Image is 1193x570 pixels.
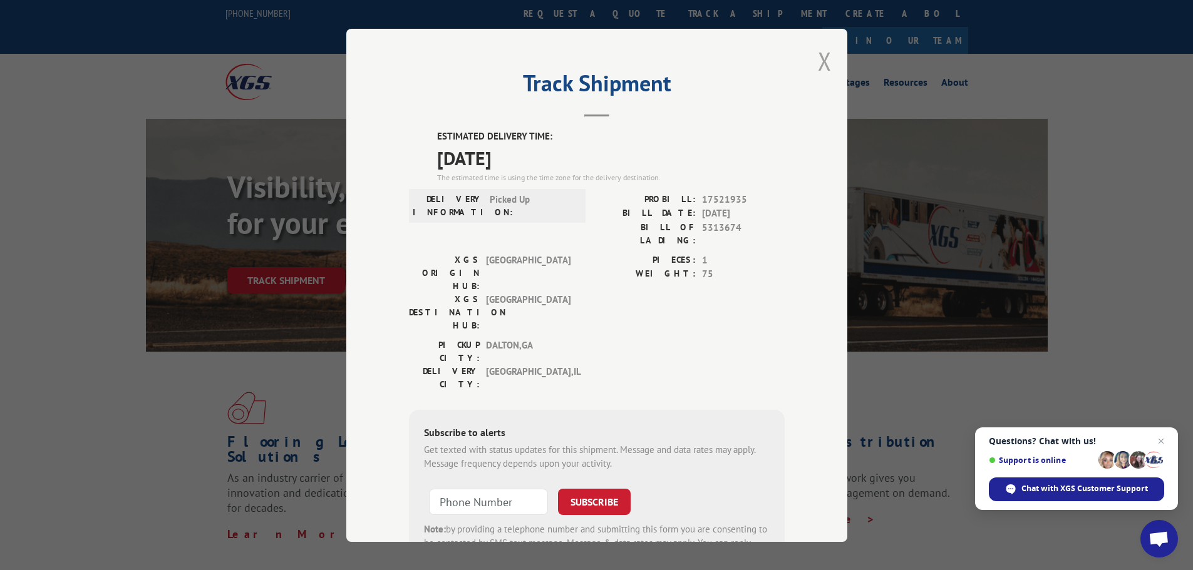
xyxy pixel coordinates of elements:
[424,442,770,471] div: Get texted with status updates for this shipment. Message and data rates may apply. Message frequ...
[597,192,696,206] label: PROBILL:
[437,143,785,171] span: [DATE]
[409,74,785,98] h2: Track Shipment
[558,488,631,514] button: SUBSCRIBE
[1021,483,1148,494] span: Chat with XGS Customer Support
[702,267,785,282] span: 75
[818,44,832,78] button: Close modal
[1140,520,1178,557] div: Open chat
[437,130,785,144] label: ESTIMATED DELIVERY TIME:
[429,488,548,514] input: Phone Number
[597,206,696,221] label: BILL DATE:
[702,206,785,221] span: [DATE]
[597,267,696,282] label: WEIGHT:
[424,522,770,564] div: by providing a telephone number and submitting this form you are consenting to be contacted by SM...
[1154,434,1169,449] span: Close chat
[424,424,770,442] div: Subscribe to alerts
[409,292,480,332] label: XGS DESTINATION HUB:
[486,292,571,332] span: [GEOGRAPHIC_DATA]
[413,192,483,218] label: DELIVERY INFORMATION:
[437,171,785,183] div: The estimated time is using the time zone for the delivery destination.
[409,338,480,364] label: PICKUP CITY:
[424,522,446,534] strong: Note:
[989,477,1164,501] div: Chat with XGS Customer Support
[486,253,571,292] span: [GEOGRAPHIC_DATA]
[989,436,1164,446] span: Questions? Chat with us!
[409,253,480,292] label: XGS ORIGIN HUB:
[409,364,480,390] label: DELIVERY CITY:
[702,253,785,267] span: 1
[597,253,696,267] label: PIECES:
[490,192,574,218] span: Picked Up
[702,220,785,247] span: 5313674
[486,364,571,390] span: [GEOGRAPHIC_DATA] , IL
[597,220,696,247] label: BILL OF LADING:
[989,455,1094,465] span: Support is online
[702,192,785,206] span: 17521935
[486,338,571,364] span: DALTON , GA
